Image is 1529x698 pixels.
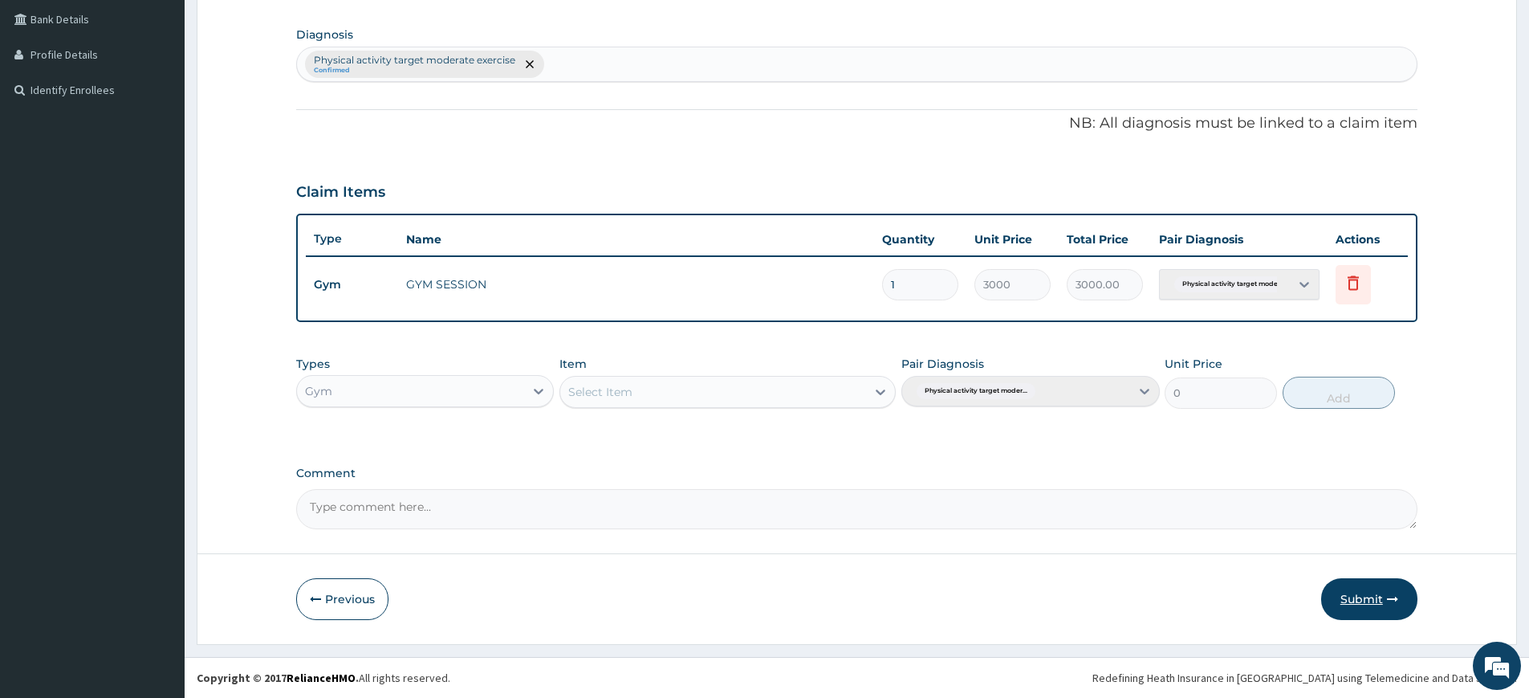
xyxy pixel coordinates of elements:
[296,578,388,620] button: Previous
[296,27,353,43] label: Diagnosis
[559,356,587,372] label: Item
[1328,223,1408,255] th: Actions
[874,223,966,255] th: Quantity
[1283,377,1395,409] button: Add
[263,8,302,47] div: Minimize live chat window
[296,113,1417,134] p: NB: All diagnosis must be linked to a claim item
[568,384,632,400] div: Select Item
[901,356,984,372] label: Pair Diagnosis
[296,184,385,202] h3: Claim Items
[306,224,398,254] th: Type
[8,439,306,495] textarea: Type your message and hit 'Enter'
[185,657,1529,698] footer: All rights reserved.
[83,90,270,111] div: Chat with us now
[30,80,65,120] img: d_794563401_company_1708531726252_794563401
[296,357,330,371] label: Types
[305,383,332,399] div: Gym
[1321,578,1417,620] button: Submit
[398,223,874,255] th: Name
[93,202,222,365] span: We're online!
[306,270,398,300] td: Gym
[287,671,356,685] a: RelianceHMO
[1092,670,1517,686] div: Redefining Heath Insurance in [GEOGRAPHIC_DATA] using Telemedicine and Data Science!
[296,467,1417,480] label: Comment
[1165,356,1222,372] label: Unit Price
[966,223,1059,255] th: Unit Price
[398,268,874,300] td: GYM SESSION
[1059,223,1151,255] th: Total Price
[1151,223,1328,255] th: Pair Diagnosis
[197,671,359,685] strong: Copyright © 2017 .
